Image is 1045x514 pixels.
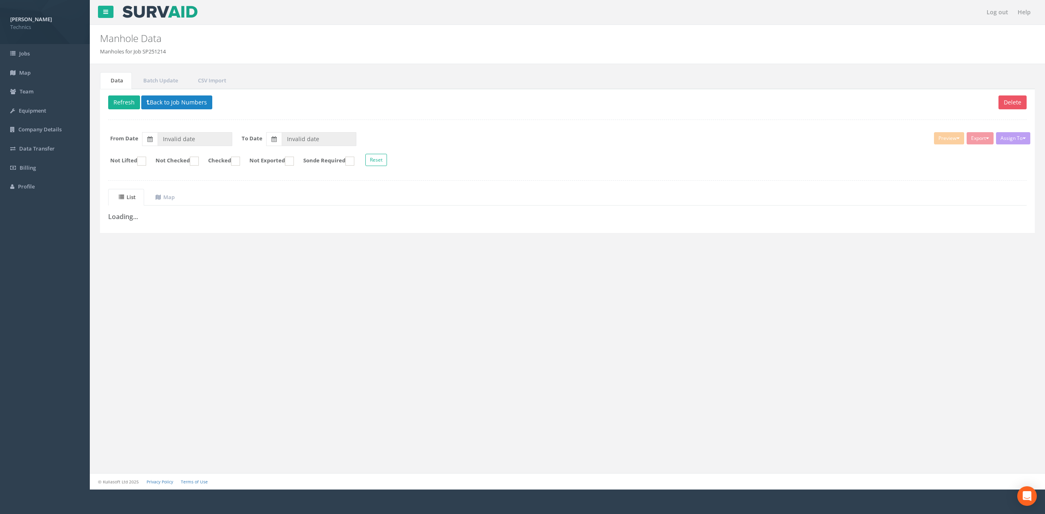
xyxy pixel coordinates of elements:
[119,193,136,201] uib-tab-heading: List
[10,23,80,31] span: Technics
[934,132,964,144] button: Preview
[98,479,139,485] small: © Kullasoft Ltd 2025
[967,132,994,144] button: Export
[100,33,877,44] h2: Manhole Data
[145,189,183,206] a: Map
[295,157,354,166] label: Sonde Required
[19,69,31,76] span: Map
[242,135,262,142] label: To Date
[108,189,144,206] a: List
[19,50,30,57] span: Jobs
[10,16,52,23] strong: [PERSON_NAME]
[18,126,62,133] span: Company Details
[241,157,294,166] label: Not Exported
[1017,486,1037,506] div: Open Intercom Messenger
[158,132,232,146] input: From Date
[133,72,187,89] a: Batch Update
[147,157,199,166] label: Not Checked
[147,479,173,485] a: Privacy Policy
[108,95,140,109] button: Refresh
[365,154,387,166] button: Reset
[156,193,175,201] uib-tab-heading: Map
[282,132,356,146] input: To Date
[141,95,212,109] button: Back to Job Numbers
[20,164,36,171] span: Billing
[100,48,166,55] li: Manholes for Job SP251214
[108,213,1027,221] h3: Loading...
[996,132,1030,144] button: Assign To
[187,72,235,89] a: CSV Import
[18,183,35,190] span: Profile
[100,72,132,89] a: Data
[19,107,46,114] span: Equipment
[19,145,55,152] span: Data Transfer
[110,135,138,142] label: From Date
[998,95,1027,109] button: Delete
[20,88,33,95] span: Team
[181,479,208,485] a: Terms of Use
[200,157,240,166] label: Checked
[10,13,80,31] a: [PERSON_NAME] Technics
[102,157,146,166] label: Not Lifted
